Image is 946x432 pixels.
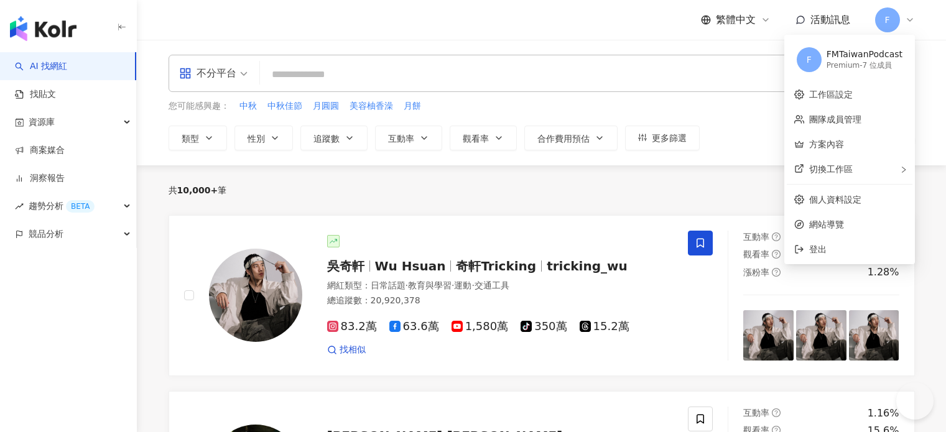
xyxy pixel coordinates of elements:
[809,114,861,124] a: 團隊成員管理
[179,63,236,83] div: 不分平台
[580,320,629,333] span: 15.2萬
[15,172,65,185] a: 洞察報告
[809,90,853,99] a: 工作區設定
[169,185,227,195] div: 共 筆
[15,144,65,157] a: 商案媒合
[10,16,77,41] img: logo
[267,99,303,113] button: 中秋佳節
[349,99,394,113] button: 美容柚香澡
[547,259,628,273] span: tricking_wu
[868,407,899,420] div: 1.16%
[452,280,454,290] span: ·
[66,200,95,213] div: BETA
[313,100,339,113] span: 月圓圓
[340,344,366,356] span: 找相似
[452,320,509,333] span: 1,580萬
[796,310,846,361] img: post-image
[327,320,377,333] span: 83.2萬
[884,13,889,27] span: F
[209,249,302,342] img: KOL Avatar
[454,280,471,290] span: 運動
[169,100,230,113] span: 您可能感興趣：
[312,99,340,113] button: 月圓圓
[809,164,853,174] span: 切換工作區
[716,13,756,27] span: 繁體中文
[239,99,257,113] button: 中秋
[29,192,95,220] span: 趨勢分析
[809,139,844,149] a: 方案內容
[15,88,56,101] a: 找貼文
[327,259,364,273] span: 吳奇軒
[475,280,509,290] span: 交通工具
[267,100,302,113] span: 中秋佳節
[29,220,63,248] span: 競品分析
[327,280,674,292] div: 網紅類型 ：
[450,126,517,150] button: 觀看率
[809,244,827,254] span: 登出
[177,185,218,195] span: 10,000+
[408,280,452,290] span: 教育與學習
[809,218,905,231] span: 網站導覽
[537,134,590,144] span: 合作費用預估
[743,267,769,277] span: 漲粉率
[375,259,446,273] span: Wu Hsuan
[456,259,536,273] span: 奇軒Tricking
[463,134,489,144] span: 觀看率
[772,268,781,277] span: question-circle
[772,232,781,241] span: question-circle
[625,126,700,150] button: 更多篩選
[239,100,257,113] span: 中秋
[772,408,781,417] span: question-circle
[179,67,192,80] span: appstore
[810,14,850,25] span: 活動訊息
[827,48,902,61] div: FMTaiwanPodcast
[15,202,24,211] span: rise
[772,250,781,259] span: question-circle
[406,280,408,290] span: ·
[327,295,674,307] div: 總追蹤數 ： 20,920,378
[743,232,769,242] span: 互動率
[471,280,474,290] span: ·
[313,134,340,144] span: 追蹤數
[809,195,861,205] a: 個人資料設定
[896,382,934,420] iframe: Help Scout Beacon - Open
[524,126,618,150] button: 合作費用預估
[388,134,414,144] span: 互動率
[327,344,366,356] a: 找相似
[375,126,442,150] button: 互動率
[868,265,899,279] div: 1.28%
[350,100,393,113] span: 美容柚香澡
[300,126,368,150] button: 追蹤數
[827,60,902,71] div: Premium - 7 位成員
[743,408,769,418] span: 互動率
[182,134,199,144] span: 類型
[248,134,265,144] span: 性別
[743,249,769,259] span: 觀看率
[29,108,55,136] span: 資源庫
[849,310,899,361] img: post-image
[389,320,439,333] span: 63.6萬
[521,320,567,333] span: 350萬
[743,310,794,361] img: post-image
[807,53,812,67] span: F
[234,126,293,150] button: 性別
[371,280,406,290] span: 日常話題
[169,126,227,150] button: 類型
[15,60,67,73] a: searchAI 找網紅
[652,133,687,143] span: 更多篩選
[900,166,907,173] span: right
[404,100,421,113] span: 月餅
[169,215,915,376] a: KOL Avatar吳奇軒Wu Hsuan奇軒Trickingtricking_wu網紅類型：日常話題·教育與學習·運動·交通工具總追蹤數：20,920,37883.2萬63.6萬1,580萬3...
[403,99,422,113] button: 月餅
